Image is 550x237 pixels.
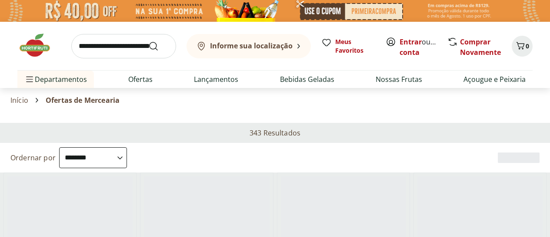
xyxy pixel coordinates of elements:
a: Início [10,96,28,104]
a: Entrar [400,37,422,47]
a: Lançamentos [194,74,238,85]
a: Meus Favoritos [321,37,375,55]
span: 0 [526,42,529,50]
a: Comprar Novamente [460,37,501,57]
img: Hortifruti [17,32,61,58]
a: Bebidas Geladas [280,74,334,85]
button: Submit Search [148,41,169,51]
button: Informe sua localização [187,34,311,58]
h2: 343 Resultados [250,128,300,138]
b: Informe sua localização [210,41,293,51]
a: Ofertas [128,74,153,85]
input: search [71,34,176,58]
button: Carrinho [512,36,533,57]
span: ou [400,37,438,58]
span: Meus Favoritos [335,37,375,55]
a: Açougue e Peixaria [463,74,526,85]
button: Menu [24,69,35,90]
span: Departamentos [24,69,87,90]
a: Criar conta [400,37,447,57]
span: Ofertas de Mercearia [46,96,120,104]
label: Ordernar por [10,153,56,163]
a: Nossas Frutas [376,74,422,85]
